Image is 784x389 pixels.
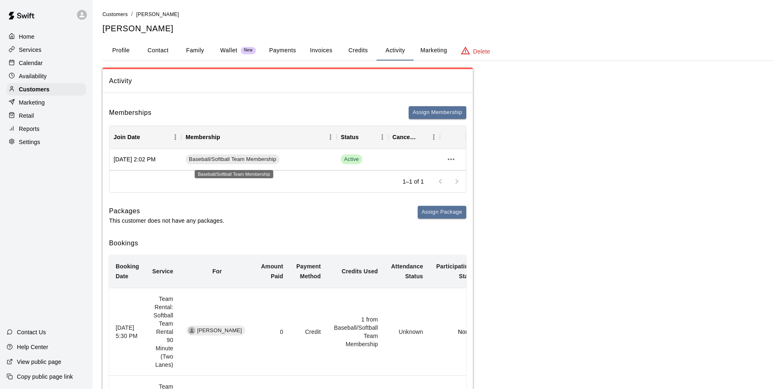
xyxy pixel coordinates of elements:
button: Profile [102,41,140,61]
p: Contact Us [17,328,46,336]
td: Unknown [384,288,430,376]
a: Customers [102,11,128,17]
p: Reports [19,125,40,133]
div: [DATE] 2:02 PM [109,149,181,170]
td: 1 from Baseball/Softball Team Membership [328,288,385,376]
button: Menu [169,131,181,143]
span: Customers [102,12,128,17]
td: Team Rental: Softball Team Rental 90 Minute (Two Lanes) [146,288,180,376]
button: Marketing [414,41,454,61]
nav: breadcrumb [102,10,774,19]
button: Invoices [302,41,340,61]
a: Services [7,44,86,56]
p: Retail [19,112,34,120]
p: None [436,328,472,336]
button: Family [177,41,214,61]
button: more actions [444,152,458,166]
button: Sort [140,131,151,143]
a: Baseball/Softball Team Membership [186,154,282,164]
p: Wallet [220,46,237,55]
div: Status [341,126,359,149]
div: Join Date [109,126,181,149]
button: Menu [376,131,389,143]
button: Sort [416,131,428,143]
b: Participating Staff [436,263,472,280]
p: 1–1 of 1 [402,177,424,186]
h6: Bookings [109,238,466,249]
h6: Memberships [109,107,151,118]
button: Payments [263,41,302,61]
span: Active [341,154,362,164]
span: [PERSON_NAME] [194,327,245,335]
p: Help Center [17,343,48,351]
button: Assign Package [418,206,466,219]
p: Marketing [19,98,45,107]
div: Membership [186,126,220,149]
span: Activity [109,76,466,86]
button: Contact [140,41,177,61]
div: Cancel Date [389,126,440,149]
div: basic tabs example [102,41,774,61]
p: Calendar [19,59,43,67]
h5: [PERSON_NAME] [102,23,774,34]
span: [PERSON_NAME] [136,12,179,17]
a: Calendar [7,57,86,69]
button: Assign Membership [409,106,466,119]
button: Activity [377,41,414,61]
p: Settings [19,138,40,146]
p: Customers [19,85,49,93]
b: Service [152,268,173,275]
p: Copy public page link [17,373,73,381]
div: Baseball/Softball Team Membership [195,170,273,178]
a: Retail [7,109,86,122]
button: Menu [324,131,337,143]
p: Services [19,46,42,54]
b: For [212,268,222,275]
td: Credit [290,288,327,376]
p: Availability [19,72,47,80]
p: This customer does not have any packages. [109,217,224,225]
li: / [131,10,133,19]
span: Baseball/Softball Team Membership [186,156,279,163]
a: Home [7,30,86,43]
div: Status [337,126,389,149]
b: Attendance Status [391,263,423,280]
span: New [241,48,256,53]
p: Home [19,33,35,41]
button: Sort [359,131,370,143]
th: [DATE] 5:30 PM [109,288,146,376]
b: Credits Used [342,268,378,275]
h6: Packages [109,206,224,217]
b: Payment Method [296,263,321,280]
button: Credits [340,41,377,61]
a: Marketing [7,96,86,109]
a: Settings [7,136,86,148]
b: Amount Paid [261,263,283,280]
p: Delete [473,47,490,56]
div: Justin Humphres [188,327,195,334]
a: Availability [7,70,86,82]
td: 0 [254,288,290,376]
p: View public page [17,358,61,366]
button: Sort [220,131,232,143]
b: Booking Date [116,263,139,280]
a: Reports [7,123,86,135]
div: Cancel Date [393,126,416,149]
a: Customers [7,83,86,96]
span: Active [341,156,362,163]
button: Menu [428,131,440,143]
div: Membership [181,126,337,149]
div: Join Date [114,126,140,149]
